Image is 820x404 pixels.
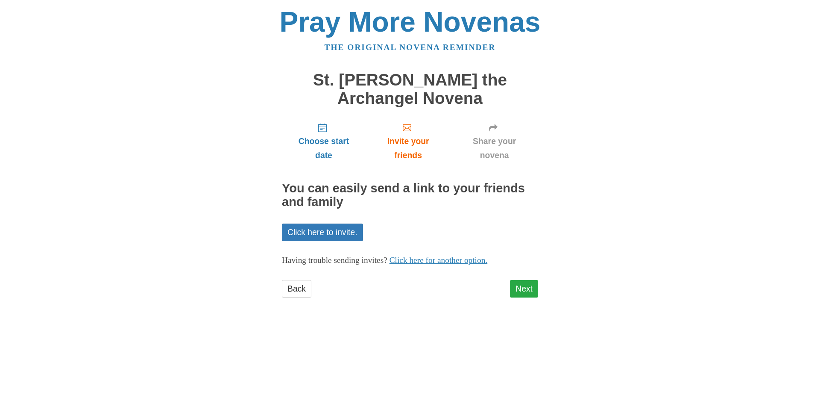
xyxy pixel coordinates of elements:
h2: You can easily send a link to your friends and family [282,182,538,209]
a: Click here for another option. [389,256,488,265]
span: Share your novena [459,134,530,162]
a: Back [282,280,311,298]
a: The original novena reminder [325,43,496,52]
span: Invite your friends [374,134,442,162]
span: Having trouble sending invites? [282,256,387,265]
h1: St. [PERSON_NAME] the Archangel Novena [282,71,538,107]
a: Invite your friends [366,116,451,167]
a: Next [510,280,538,298]
a: Pray More Novenas [280,6,541,38]
span: Choose start date [290,134,357,162]
a: Click here to invite. [282,224,363,241]
a: Share your novena [451,116,538,167]
a: Choose start date [282,116,366,167]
